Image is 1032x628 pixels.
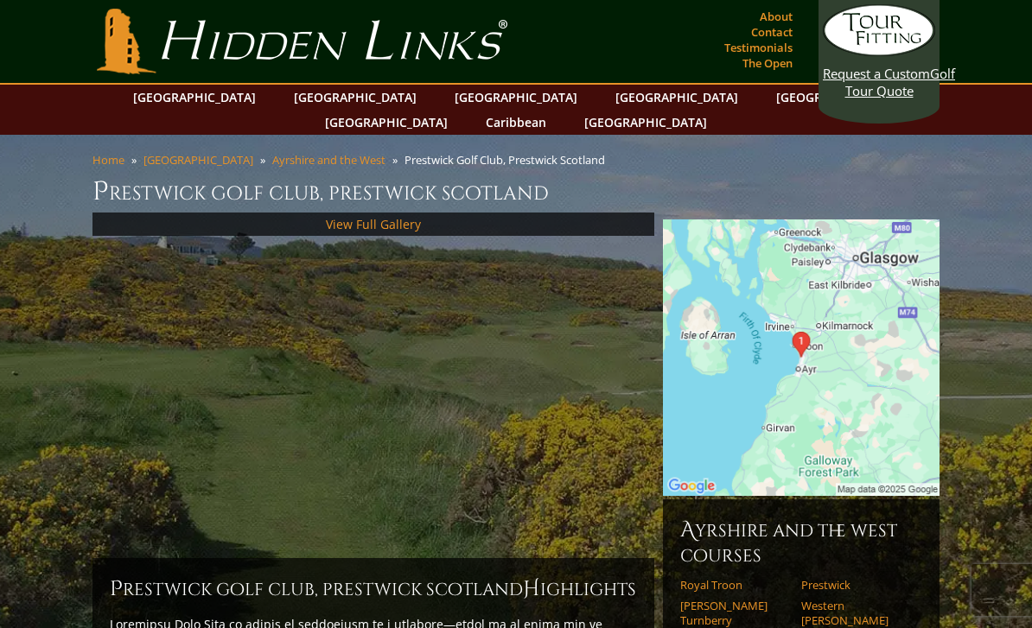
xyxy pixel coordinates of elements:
[823,4,935,99] a: Request a CustomGolf Tour Quote
[477,110,555,135] a: Caribbean
[747,20,797,44] a: Contact
[663,219,940,496] img: Google Map of Prestwick Golf Club, Links Road, Prestwick, Scotland, United Kingdom
[110,575,637,603] h2: Prestwick Golf Club, Prestwick Scotland ighlights
[92,174,940,209] h1: Prestwick Golf Club, Prestwick Scotland
[755,4,797,29] a: About
[801,599,911,627] a: Western [PERSON_NAME]
[680,578,790,592] a: Royal Troon
[607,85,747,110] a: [GEOGRAPHIC_DATA]
[523,575,540,603] span: H
[720,35,797,60] a: Testimonials
[823,65,930,82] span: Request a Custom
[143,152,253,168] a: [GEOGRAPHIC_DATA]
[326,216,421,232] a: View Full Gallery
[680,517,922,568] h6: Ayrshire and the West Courses
[285,85,425,110] a: [GEOGRAPHIC_DATA]
[405,152,612,168] li: Prestwick Golf Club, Prestwick Scotland
[801,578,911,592] a: Prestwick
[680,599,790,627] a: [PERSON_NAME] Turnberry
[768,85,908,110] a: [GEOGRAPHIC_DATA]
[446,85,586,110] a: [GEOGRAPHIC_DATA]
[124,85,264,110] a: [GEOGRAPHIC_DATA]
[92,152,124,168] a: Home
[316,110,456,135] a: [GEOGRAPHIC_DATA]
[576,110,716,135] a: [GEOGRAPHIC_DATA]
[272,152,385,168] a: Ayrshire and the West
[738,51,797,75] a: The Open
